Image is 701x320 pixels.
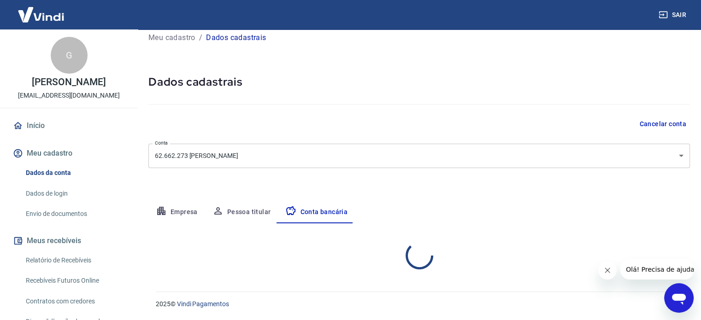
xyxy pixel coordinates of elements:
[636,116,690,133] button: Cancelar conta
[620,259,694,279] iframe: Mensagem da empresa
[22,271,127,290] a: Recebíveis Futuros Online
[148,144,690,168] div: 62.662.273 [PERSON_NAME]
[155,140,168,146] label: Conta
[32,77,106,87] p: [PERSON_NAME]
[148,32,195,43] a: Meu cadastro
[199,32,202,43] p: /
[206,32,266,43] p: Dados cadastrais
[22,251,127,270] a: Relatório de Recebíveis
[22,163,127,182] a: Dados da conta
[657,6,690,23] button: Sair
[278,201,355,223] button: Conta bancária
[11,231,127,251] button: Meus recebíveis
[148,75,690,89] h5: Dados cadastrais
[6,6,77,14] span: Olá! Precisa de ajuda?
[11,0,71,29] img: Vindi
[177,300,229,308] a: Vindi Pagamentos
[22,204,127,223] a: Envio de documentos
[664,283,694,313] iframe: Botão para abrir a janela de mensagens
[22,184,127,203] a: Dados de login
[18,91,120,100] p: [EMAIL_ADDRESS][DOMAIN_NAME]
[598,261,617,279] iframe: Fechar mensagem
[11,143,127,163] button: Meu cadastro
[156,299,679,309] p: 2025 ©
[11,116,127,136] a: Início
[51,37,88,74] div: G
[205,201,278,223] button: Pessoa titular
[22,292,127,311] a: Contratos com credores
[148,201,205,223] button: Empresa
